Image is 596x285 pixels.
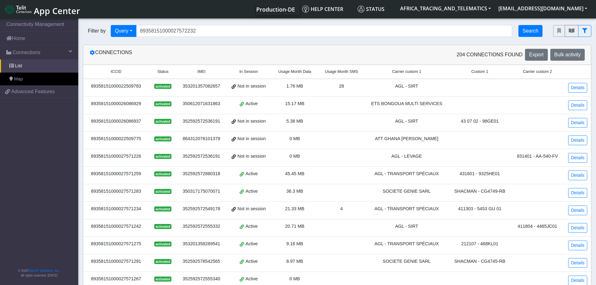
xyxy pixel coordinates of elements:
[452,258,507,265] div: SHACMAN - CG4745-RB
[87,241,145,247] div: 89358151000027571275
[285,224,304,229] span: 20.71 MB
[369,83,445,90] div: AGL - SIRT
[154,154,171,159] span: activated
[154,136,171,141] span: activated
[302,6,343,13] span: Help center
[568,170,587,180] a: Details
[15,63,22,69] span: List
[300,3,355,15] a: Help center
[568,206,587,215] a: Details
[289,136,300,141] span: 0 MB
[369,100,445,107] div: ETS BONGOUA MULTI SERVICES
[111,69,121,75] span: ICCID
[550,49,585,61] button: Bulk activity
[568,83,587,93] a: Details
[568,188,587,198] a: Details
[246,276,258,282] span: Active
[452,206,507,212] div: 411303 - 5453 GU 01
[87,223,145,230] div: 89358151000027571242
[568,135,587,145] a: Details
[87,170,145,177] div: 89358151000027571259
[87,258,145,265] div: 89358151000027571291
[136,25,512,37] input: Search...
[358,6,364,13] img: status.svg
[568,223,587,233] a: Details
[369,118,445,125] div: AGL - SIRT
[5,4,31,14] img: logo-telit-cinterion-gw-new.png
[369,258,445,265] div: SOCIETE GENIE SARL
[154,277,171,282] span: activated
[237,118,266,125] span: Not in session
[286,189,303,194] span: 36.3 MB
[289,276,300,281] span: 0 MB
[452,188,507,195] div: SHACMAN - CG4749-RB
[302,6,309,13] img: knowledge.svg
[554,52,581,57] span: Bulk activity
[181,83,222,90] div: 353201357082657
[154,101,171,106] span: activated
[181,135,222,142] div: 864312078101379
[181,170,222,177] div: 352592572880318
[355,3,396,15] a: Status
[237,153,266,160] span: Not in session
[452,170,507,177] div: 431601 - 9325HE01
[369,206,445,212] div: AGL - TRANSPORT SPÉCIAUX
[256,3,295,15] a: Your current platform instance
[181,206,222,212] div: 352592572549178
[154,171,171,176] span: activated
[369,153,445,160] div: AGL - LEVAGE
[154,119,171,124] span: activated
[157,69,169,75] span: Status
[515,223,560,230] div: 411804 - 4465JC01
[246,188,258,195] span: Active
[181,118,222,125] div: 352592572536191
[285,101,304,106] span: 15.17 MB
[246,100,258,107] span: Active
[246,170,258,177] span: Active
[256,6,295,13] span: Production-DE
[286,119,303,124] span: 5.38 MB
[181,258,222,265] div: 352592578542565
[5,3,79,16] a: App Center
[11,88,55,95] span: Advanced Features
[568,100,587,110] a: Details
[568,241,587,250] a: Details
[396,3,495,14] button: AFRICA_TRACING_AND_TELEMATICS
[285,171,304,176] span: 45.45 MB
[452,118,507,125] div: 43 07 02 - 98GE01
[154,189,171,194] span: activated
[87,153,145,160] div: 89358151000027571226
[568,258,587,268] a: Details
[518,25,543,37] button: Search
[237,83,266,90] span: Not in session
[154,206,171,211] span: activated
[515,153,560,160] div: 831401 - AA-540-FV
[286,84,303,89] span: 1.76 MB
[289,154,300,159] span: 0 MB
[369,188,445,195] div: SOCIETE GENIE SARL
[322,83,361,90] div: 28
[87,83,145,90] div: 89358151000022509783
[181,153,222,160] div: 352592572536191
[87,206,145,212] div: 89358151000027571234
[87,188,145,195] div: 89358151000027571283
[553,25,591,37] div: fitlers menu
[154,224,171,229] span: activated
[495,3,591,14] button: [EMAIL_ADDRESS][DOMAIN_NAME]
[322,206,361,212] div: 4
[369,170,445,177] div: AGL - TRANSPORT SPÉCIAUX
[154,259,171,264] span: activated
[237,206,266,212] span: Not in session
[568,153,587,163] a: Details
[197,69,206,75] span: IMEI
[181,100,222,107] div: 350612071631863
[246,223,258,230] span: Active
[181,241,222,247] div: 353201358289541
[28,269,59,272] a: Telit IoT Solutions, Inc.
[239,69,258,75] span: In Session
[457,51,523,59] span: 204 Connections found
[523,69,552,75] span: Carrier custom 2
[181,188,222,195] div: 350317175070071
[237,135,266,142] span: Not in session
[525,49,548,61] button: Export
